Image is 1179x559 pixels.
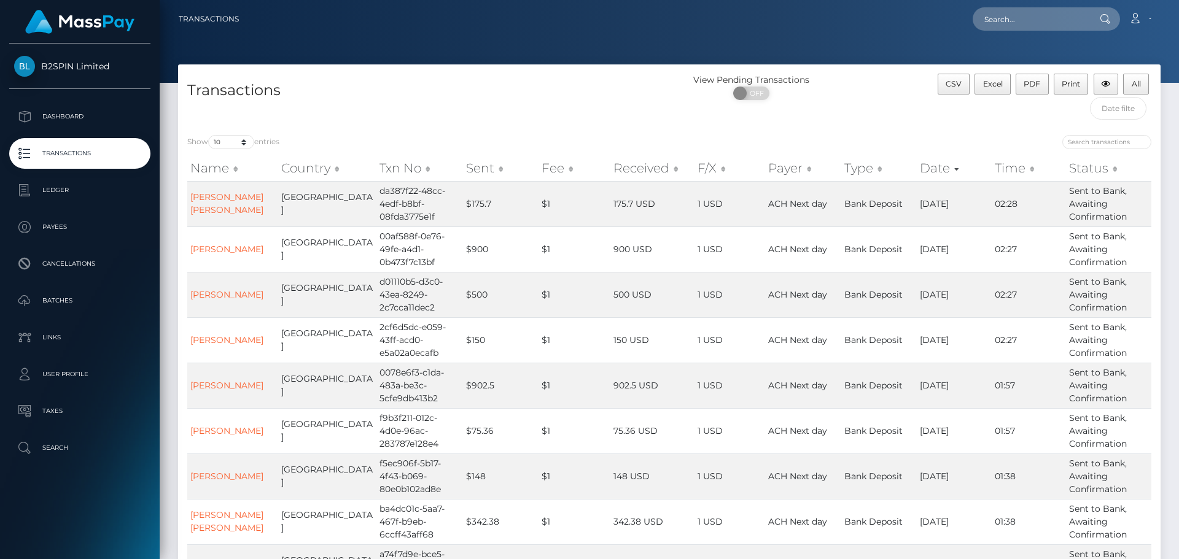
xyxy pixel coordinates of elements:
[539,317,610,363] td: $1
[983,79,1003,88] span: Excel
[841,499,917,544] td: Bank Deposit
[376,181,463,226] td: da387f22-48cc-4edf-b8bf-08fda3775e1f
[992,499,1067,544] td: 01:38
[1066,453,1151,499] td: Sent to Bank, Awaiting Confirmation
[917,317,991,363] td: [DATE]
[917,408,991,453] td: [DATE]
[539,272,610,317] td: $1
[841,181,917,226] td: Bank Deposit
[278,181,376,226] td: [GEOGRAPHIC_DATA]
[1066,226,1151,272] td: Sent to Bank, Awaiting Confirmation
[463,499,539,544] td: $342.38
[973,7,1088,31] input: Search...
[9,322,150,353] a: Links
[14,291,146,310] p: Batches
[463,181,539,226] td: $175.7
[768,198,827,209] span: ACH Next day
[14,328,146,347] p: Links
[539,181,610,226] td: $1
[14,107,146,126] p: Dashboard
[1066,499,1151,544] td: Sent to Bank, Awaiting Confirmation
[768,334,827,345] span: ACH Next day
[9,433,150,463] a: Search
[669,74,833,87] div: View Pending Transactions
[1062,135,1151,149] input: Search transactions
[610,272,695,317] td: 500 USD
[14,365,146,384] p: User Profile
[841,453,917,499] td: Bank Deposit
[768,289,827,300] span: ACH Next day
[610,156,695,180] th: Received: activate to sort column ascending
[187,135,279,149] label: Show entries
[376,363,463,408] td: 0078e6f3-c1da-483a-be3c-5cfe9db413b2
[1066,363,1151,408] td: Sent to Bank, Awaiting Confirmation
[376,453,463,499] td: f5ec906f-5b17-4f43-b069-80e0b102ad8e
[463,453,539,499] td: $148
[917,363,991,408] td: [DATE]
[376,156,463,180] th: Txn No: activate to sort column ascending
[190,191,263,215] a: [PERSON_NAME] [PERSON_NAME]
[768,244,827,255] span: ACH Next day
[539,156,610,180] th: Fee: activate to sort column ascending
[278,363,376,408] td: [GEOGRAPHIC_DATA]
[9,359,150,390] a: User Profile
[463,363,539,408] td: $902.5
[14,218,146,236] p: Payees
[938,74,970,94] button: CSV
[917,272,991,317] td: [DATE]
[765,156,841,180] th: Payer: activate to sort column ascending
[376,272,463,317] td: d01110b5-d3c0-43ea-8249-2c7cca11dec2
[463,272,539,317] td: $500
[992,181,1067,226] td: 02:28
[841,317,917,363] td: Bank Deposit
[190,289,263,300] a: [PERSON_NAME]
[695,499,765,544] td: 1 USD
[768,516,827,527] span: ACH Next day
[841,408,917,453] td: Bank Deposit
[768,471,827,482] span: ACH Next day
[14,255,146,273] p: Cancellations
[9,212,150,242] a: Payees
[9,396,150,426] a: Taxes
[9,61,150,72] span: B2SPIN Limited
[187,156,278,180] th: Name: activate to sort column ascending
[14,181,146,199] p: Ledger
[1066,156,1151,180] th: Status: activate to sort column ascending
[278,226,376,272] td: [GEOGRAPHIC_DATA]
[463,156,539,180] th: Sent: activate to sort column ascending
[1066,272,1151,317] td: Sent to Bank, Awaiting Confirmation
[610,408,695,453] td: 75.36 USD
[278,499,376,544] td: [GEOGRAPHIC_DATA]
[376,317,463,363] td: 2cf6d5dc-e059-43ff-acd0-e5a02a0ecafb
[841,363,917,408] td: Bank Deposit
[14,56,35,77] img: B2SPIN Limited
[992,317,1067,363] td: 02:27
[975,74,1011,94] button: Excel
[841,226,917,272] td: Bank Deposit
[14,144,146,163] p: Transactions
[278,272,376,317] td: [GEOGRAPHIC_DATA]
[917,453,991,499] td: [DATE]
[376,499,463,544] td: ba4dc01c-5aa7-467f-b9eb-6ccff43aff68
[190,471,263,482] a: [PERSON_NAME]
[208,135,254,149] select: Showentries
[539,363,610,408] td: $1
[1024,79,1040,88] span: PDF
[695,272,765,317] td: 1 USD
[463,226,539,272] td: $900
[917,499,991,544] td: [DATE]
[695,317,765,363] td: 1 USD
[25,10,134,34] img: MassPay Logo
[9,285,150,316] a: Batches
[539,499,610,544] td: $1
[1132,79,1141,88] span: All
[917,181,991,226] td: [DATE]
[1123,74,1149,94] button: All
[740,87,771,100] span: OFF
[992,226,1067,272] td: 02:27
[695,156,765,180] th: F/X: activate to sort column ascending
[278,408,376,453] td: [GEOGRAPHIC_DATA]
[610,226,695,272] td: 900 USD
[946,79,962,88] span: CSV
[179,6,239,32] a: Transactions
